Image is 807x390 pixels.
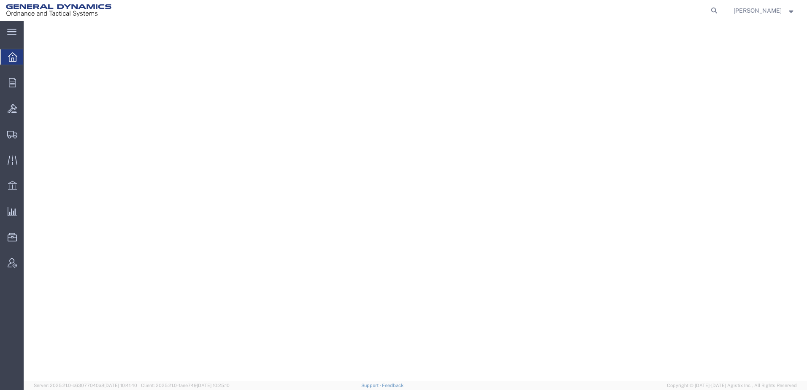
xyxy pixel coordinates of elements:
[24,21,807,381] iframe: FS Legacy Container
[667,382,797,389] span: Copyright © [DATE]-[DATE] Agistix Inc., All Rights Reserved
[734,6,782,15] span: Richard Lautenbacher
[361,383,382,388] a: Support
[197,383,230,388] span: [DATE] 10:25:10
[382,383,403,388] a: Feedback
[6,4,111,17] img: logo
[141,383,230,388] span: Client: 2025.21.0-faee749
[104,383,137,388] span: [DATE] 10:41:40
[34,383,137,388] span: Server: 2025.21.0-c63077040a8
[733,5,796,16] button: [PERSON_NAME]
